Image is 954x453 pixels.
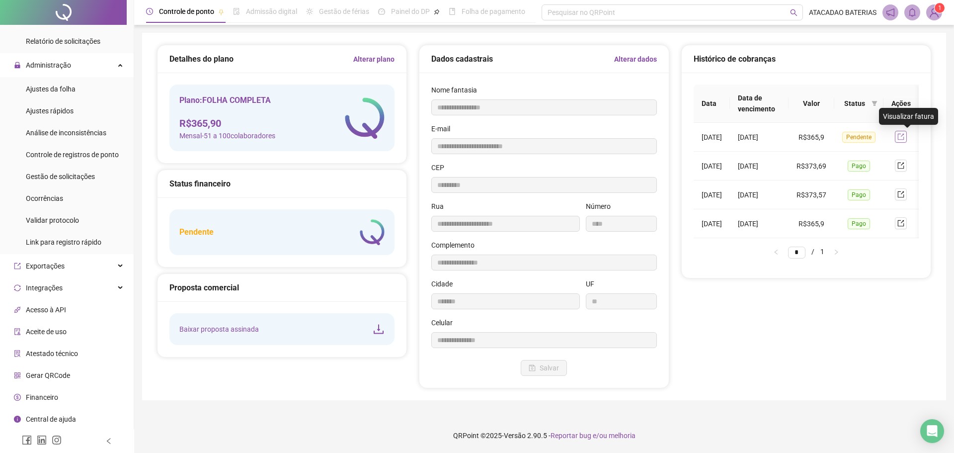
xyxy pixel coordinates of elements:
span: Validar protocolo [26,216,79,224]
span: Central de ajuda [26,415,76,423]
td: [DATE] [694,123,730,152]
span: linkedin [37,435,47,445]
li: 1/1 [788,246,824,258]
button: Salvar [521,360,567,376]
h5: Pendente [179,226,214,238]
td: [DATE] [694,152,730,181]
td: R$373,69 [789,152,834,181]
span: file-done [233,8,240,15]
span: / [811,248,814,256]
span: qrcode [14,372,21,379]
div: Open Intercom Messenger [920,419,944,443]
span: Pago [848,189,870,200]
td: [DATE] [730,181,789,209]
span: Controle de ponto [159,7,214,15]
span: Pago [848,218,870,229]
th: Data de vencimento [730,85,789,123]
label: E-mail [431,123,457,134]
h5: Plano: FOLHA COMPLETA [179,94,275,106]
span: Acesso à API [26,306,66,314]
span: 1 [938,4,942,11]
span: right [833,249,839,255]
span: export [14,263,21,270]
div: Histórico de cobranças [694,53,919,65]
span: pushpin [218,9,224,15]
span: Reportar bug e/ou melhoria [551,432,636,440]
span: Admissão digital [246,7,297,15]
td: R$365,9 [789,209,834,238]
span: export [897,191,904,198]
label: Cidade [431,278,459,289]
span: Ajustes rápidos [26,107,74,115]
span: Pendente [842,132,875,143]
span: facebook [22,435,32,445]
span: Gestão de solicitações [26,173,95,181]
span: notification [886,8,895,17]
li: Página anterior [768,246,784,258]
span: Gestão de férias [319,7,369,15]
label: CEP [431,162,451,173]
span: Mensal - 51 a 100 colaboradores [179,130,275,141]
td: [DATE] [730,123,789,152]
img: logo-atual-colorida-simples.ef1a4d5a9bda94f4ab63.png [360,219,385,245]
span: audit [14,328,21,335]
footer: QRPoint © 2025 - 2.90.5 - [134,418,954,453]
span: sync [14,284,21,291]
span: filter [872,100,877,106]
th: Data [694,85,730,123]
span: ATACADAO BATERIAS [809,7,876,18]
span: pushpin [434,9,440,15]
td: R$373,57 [789,181,834,209]
span: clock-circle [146,8,153,15]
span: api [14,306,21,313]
label: Complemento [431,240,481,251]
span: filter [870,96,879,111]
span: solution [14,350,21,357]
span: Painel do DP [391,7,430,15]
span: Pago [848,161,870,172]
span: Aceite de uso [26,328,67,336]
h5: Dados cadastrais [431,53,493,65]
span: info-circle [14,416,21,423]
td: [DATE] [694,181,730,209]
span: Análise de inconsistências [26,129,106,137]
a: Alterar plano [353,54,395,65]
a: Alterar dados [614,54,657,65]
span: sun [306,8,313,15]
label: Nome fantasia [431,85,483,95]
span: Exportações [26,262,65,270]
span: export [897,220,904,227]
label: Número [586,201,617,212]
span: bell [908,8,917,17]
span: dashboard [378,8,385,15]
span: Gerar QRCode [26,371,70,379]
h5: Detalhes do plano [169,53,234,65]
div: Status financeiro [169,178,395,190]
td: [DATE] [730,209,789,238]
label: UF [586,278,601,289]
span: Folha de pagamento [462,7,525,15]
span: instagram [52,435,62,445]
span: Controle de registros de ponto [26,151,119,159]
td: [DATE] [730,152,789,181]
h4: R$ 365,90 [179,116,275,130]
sup: Atualize o seu contato no menu Meus Dados [935,3,945,13]
span: Ajustes da folha [26,85,76,93]
th: Ações [883,85,919,123]
span: export [897,162,904,169]
span: download [373,323,385,335]
span: dollar [14,394,21,401]
span: Versão [504,432,526,440]
span: Ocorrências [26,194,63,202]
label: Rua [431,201,450,212]
span: lock [14,62,21,69]
span: left [105,438,112,445]
button: left [768,246,784,258]
span: export [897,133,904,140]
td: R$365,9 [789,123,834,152]
span: Status [842,98,868,109]
span: Atestado técnico [26,350,78,358]
button: right [828,246,844,258]
label: Celular [431,317,459,328]
span: Integrações [26,284,63,292]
